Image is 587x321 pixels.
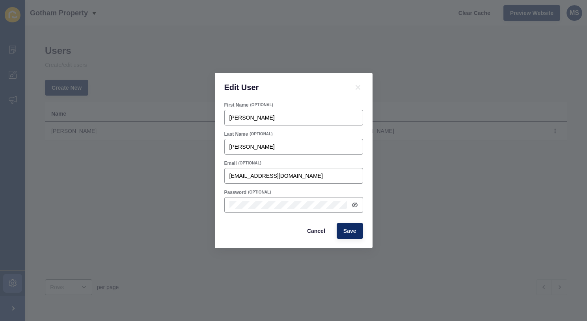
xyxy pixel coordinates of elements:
button: Cancel [300,223,332,239]
label: Email [224,160,237,166]
h1: Edit User [224,82,343,92]
span: (OPTIONAL) [250,131,272,137]
label: Password [224,189,247,196]
span: (OPTIONAL) [239,160,261,166]
label: First Name [224,102,249,108]
span: Save [343,227,356,235]
span: Cancel [307,227,325,235]
label: Last Name [224,131,248,137]
button: Save [337,223,363,239]
span: (OPTIONAL) [248,190,271,195]
span: (OPTIONAL) [250,102,273,108]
